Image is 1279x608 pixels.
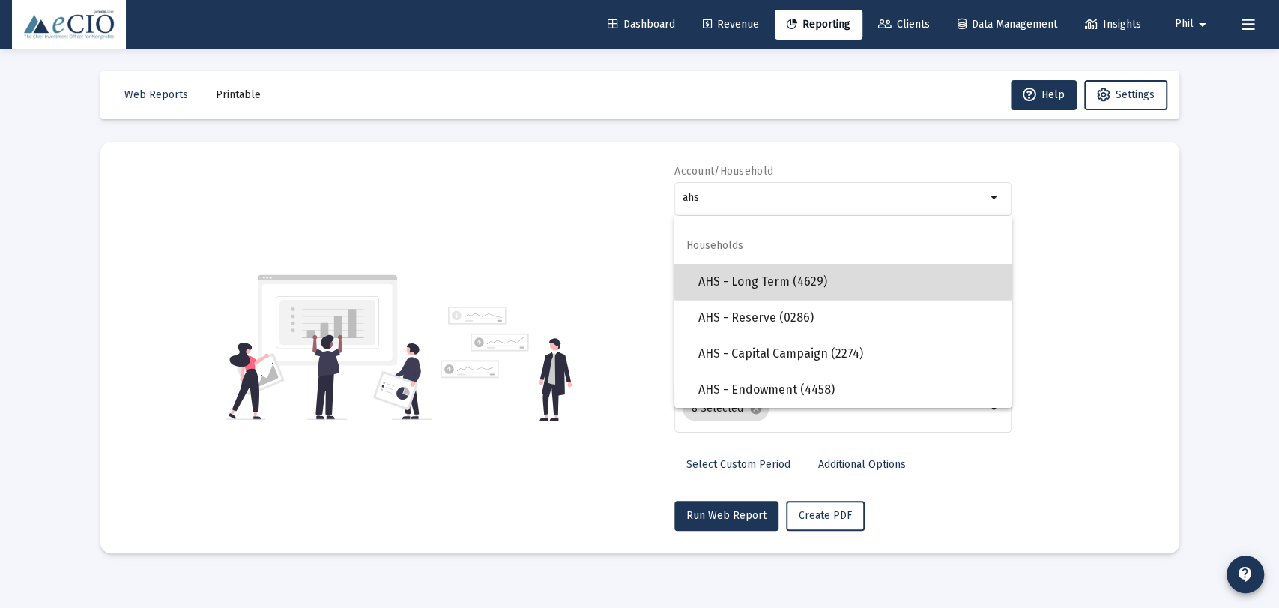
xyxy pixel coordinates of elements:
span: Insights [1085,18,1141,31]
span: AHS - Long Term (4629) [698,264,1000,300]
a: Insights [1073,10,1153,40]
mat-icon: cancel [749,402,763,415]
a: Reporting [775,10,862,40]
button: Help [1011,80,1077,110]
input: Search or select an account or household [683,192,986,204]
span: Reporting [787,18,850,31]
span: Web Reports [124,88,188,101]
span: Phil [1175,18,1194,31]
span: Settings [1116,88,1155,101]
button: Create PDF [786,501,865,531]
button: Web Reports [112,80,200,110]
span: Revenue [703,18,759,31]
button: Settings [1084,80,1167,110]
span: Households [674,228,1012,264]
mat-icon: contact_support [1236,565,1254,583]
img: Dashboard [23,10,115,40]
span: Clients [878,18,930,31]
mat-icon: arrow_drop_down [986,400,1004,418]
a: Dashboard [596,10,687,40]
button: Run Web Report [674,501,778,531]
a: Clients [866,10,942,40]
img: reporting-alt [441,307,572,421]
mat-chip-list: Selection [683,394,986,424]
a: Revenue [691,10,771,40]
a: Data Management [946,10,1069,40]
span: AHS - Capital Campaign (2274) [698,336,1000,372]
span: Run Web Report [686,509,767,522]
span: Data Management [958,18,1057,31]
mat-icon: arrow_drop_down [986,189,1004,207]
span: AHS - Reserve (0286) [698,300,1000,336]
button: Phil [1157,9,1230,39]
span: Printable [216,88,261,101]
img: reporting [226,273,432,421]
span: Dashboard [608,18,675,31]
span: Select Custom Period [686,458,790,471]
span: Help [1023,88,1065,101]
span: AHS - Endowment (4458) [698,372,1000,408]
mat-icon: arrow_drop_down [1194,10,1212,40]
label: Account/Household [674,165,773,178]
span: Additional Options [818,458,906,471]
mat-chip: 8 Selected [683,397,769,421]
button: Printable [204,80,273,110]
span: Create PDF [799,509,852,522]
